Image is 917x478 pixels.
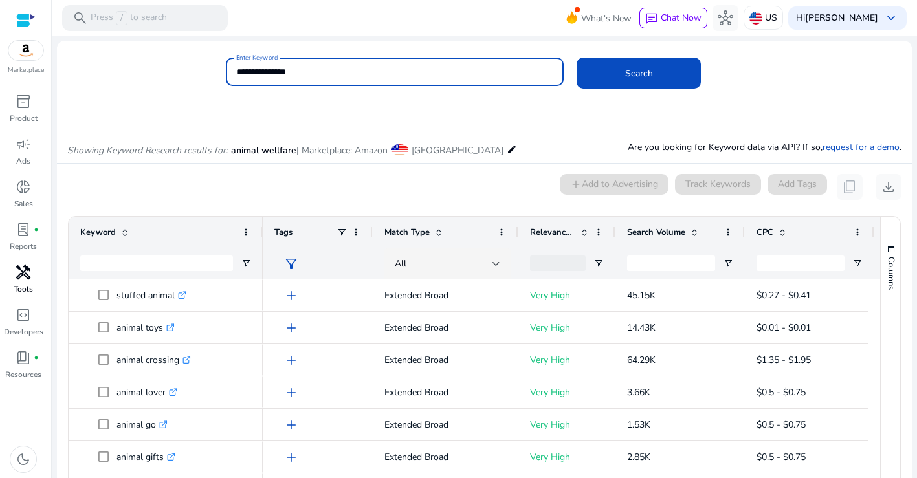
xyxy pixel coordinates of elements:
span: What's New [581,7,632,30]
button: Open Filter Menu [241,258,251,268]
i: Showing Keyword Research results for: [67,144,228,157]
span: Chat Now [661,12,702,24]
p: Product [10,113,38,124]
span: add [283,288,299,303]
span: 2.85K [627,451,650,463]
p: Very High [530,379,604,406]
span: $0.5 - $0.75 [757,451,806,463]
span: add [283,353,299,368]
p: Sales [14,198,33,210]
span: download [881,179,896,195]
button: Open Filter Menu [593,258,604,268]
p: Marketplace [8,65,44,75]
span: add [283,385,299,400]
span: Keyword [80,226,116,238]
p: Very High [530,314,604,341]
span: handyman [16,265,31,280]
span: $1.35 - $1.95 [757,354,811,366]
p: Very High [530,282,604,309]
span: 1.53K [627,418,650,431]
p: Very High [530,411,604,438]
span: add [283,450,299,465]
p: animal gifts [116,444,175,470]
mat-icon: edit [507,142,517,157]
span: lab_profile [16,222,31,237]
span: | Marketplace: Amazon [296,144,388,157]
span: keyboard_arrow_down [883,10,899,26]
span: chat [645,12,658,25]
p: Very High [530,444,604,470]
button: download [876,174,901,200]
span: dark_mode [16,451,31,467]
p: Ads [16,155,30,167]
span: add [283,320,299,336]
span: code_blocks [16,307,31,323]
p: animal lover [116,379,177,406]
span: Columns [885,257,897,290]
span: hub [718,10,733,26]
span: donut_small [16,179,31,195]
span: campaign [16,136,31,152]
span: animal wellfare [231,144,296,157]
p: US [765,6,777,29]
mat-label: Enter Keyword [236,53,278,62]
span: 3.66K [627,386,650,398]
p: Tools [14,283,33,295]
p: Developers [4,326,43,338]
p: Extended Broad [384,282,507,309]
span: book_4 [16,350,31,365]
p: animal toys [116,314,175,341]
input: CPC Filter Input [757,255,845,271]
span: 64.29K [627,354,656,366]
p: Resources [5,369,41,380]
span: / [116,11,127,25]
span: 14.43K [627,321,656,334]
span: [GEOGRAPHIC_DATA] [412,144,503,157]
span: Search Volume [627,226,685,238]
p: Press to search [91,11,167,25]
p: animal go [116,411,168,438]
p: Extended Broad [384,444,507,470]
b: [PERSON_NAME] [805,12,878,24]
span: All [395,257,406,270]
span: add [283,417,299,433]
span: inventory_2 [16,94,31,109]
input: Keyword Filter Input [80,255,233,271]
span: $0.27 - $0.41 [757,289,811,301]
p: Very High [530,347,604,373]
span: $0.5 - $0.75 [757,386,806,398]
button: Open Filter Menu [852,258,863,268]
p: Extended Broad [384,379,507,406]
button: hub [713,5,738,31]
p: animal crossing [116,347,191,373]
span: Search [625,67,653,80]
span: filter_alt [283,256,299,272]
span: fiber_manual_record [34,355,39,360]
span: search [72,10,88,26]
span: $0.5 - $0.75 [757,418,806,431]
span: CPC [757,226,773,238]
p: Extended Broad [384,314,507,341]
p: Extended Broad [384,411,507,438]
a: request for a demo [823,141,900,153]
p: Reports [10,241,37,252]
span: Tags [274,226,293,238]
p: Extended Broad [384,347,507,373]
button: Open Filter Menu [723,258,733,268]
p: stuffed animal [116,282,186,309]
span: $0.01 - $0.01 [757,321,811,334]
button: Search [577,58,701,89]
img: amazon.svg [8,41,43,60]
span: Match Type [384,226,430,238]
img: us.svg [749,12,762,25]
span: Relevance Score [530,226,575,238]
p: Hi [796,14,878,23]
input: Search Volume Filter Input [627,255,715,271]
span: 45.15K [627,289,656,301]
button: chatChat Now [639,8,707,28]
span: fiber_manual_record [34,227,39,232]
p: Are you looking for Keyword data via API? If so, . [628,140,901,154]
